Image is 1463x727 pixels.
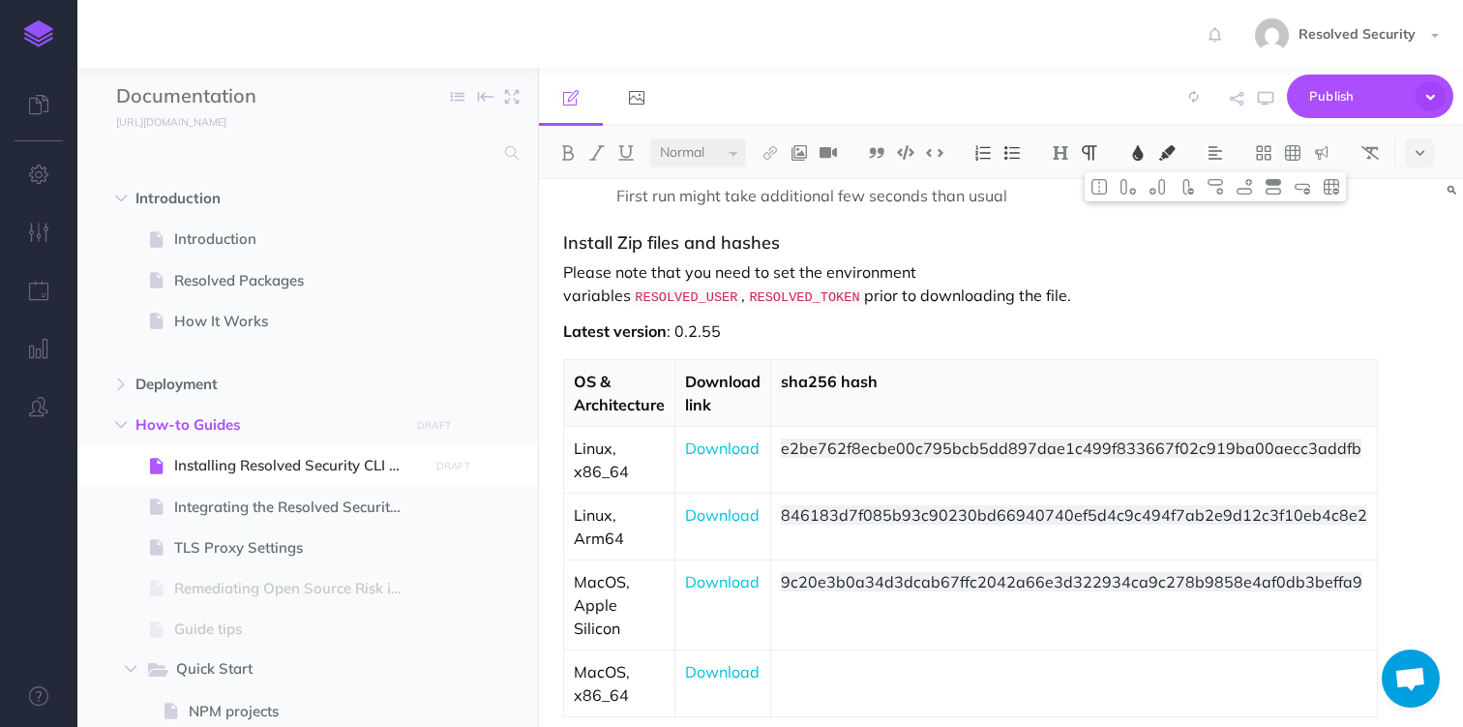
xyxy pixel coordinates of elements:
[563,321,667,341] strong: Latest version
[574,503,665,550] p: Linux, Arm64
[1207,145,1224,161] img: Alignment dropdown menu button
[563,233,1161,253] h3: Install Zip files and hashes
[781,505,1367,525] span: 846183d7f085b93c90230bd66940740ef5d4c9c494f7ab2e9d12c3f10eb4c8e2
[1255,18,1289,52] img: 8b1647bb1cd73c15cae5ed120f1c6fc6.jpg
[436,460,470,472] small: DRAFT
[685,439,760,458] a: Download
[1265,179,1282,195] img: Toggle row header button
[745,288,863,307] code: RESOLVED_TOKEN
[1287,75,1453,118] button: Publish
[116,82,343,111] input: Documentation Name
[1323,179,1340,195] img: Delete table button
[1149,179,1166,195] img: Add column after merge button
[1081,145,1098,161] img: Paragraph button
[1207,179,1224,195] img: Add row before button
[868,145,885,161] img: Blockquote button
[563,260,1161,310] p: Please note that you need to set the environment variables , prior to downloading the file.
[1090,179,1108,195] img: Toggle cell merge button
[1120,179,1137,195] img: Add column Before Merge
[820,145,837,161] img: Add video button
[429,455,477,477] button: DRAFT
[1284,145,1301,161] img: Create table button
[1158,145,1176,161] img: Text background color button
[616,149,1161,210] p: Test with invoking First run might take additional few seconds than usual
[174,269,422,292] span: Resolved Packages
[781,572,1362,591] span: 9c20e3b0a34d3dcab67ffc2042a66e3d322934ca9c278b9858e4af0db3beffa9
[974,145,992,161] img: Ordered list button
[563,319,1161,343] p: : 0.2.55
[1382,650,1440,708] a: Open chat
[897,145,914,160] img: Code block button
[588,145,606,161] img: Italic button
[926,145,943,160] img: Inline code button
[1178,179,1195,195] img: Delete column button
[685,662,760,682] a: Download
[174,536,422,560] span: TLS Proxy Settings
[574,660,665,707] p: MacOS, x86_64
[189,700,422,723] span: NPM projects
[116,115,226,129] small: [URL][DOMAIN_NAME]
[1309,81,1406,111] span: Publish
[781,439,1361,458] span: e2be762f8ecbe00c795bcb5dd897dae1c499f833667f02c919ba00aecc3addfb
[559,145,577,161] img: Bold button
[1129,145,1147,161] img: Text color button
[791,145,808,161] img: Add image button
[24,20,53,47] img: logo-mark.svg
[685,505,760,525] a: Download
[417,419,451,432] small: DRAFT
[1052,145,1069,161] img: Headings dropdown button
[1313,145,1330,161] img: Callout dropdown menu button
[176,657,393,682] span: Quick Start
[685,370,761,416] p: Download link
[685,572,760,591] a: Download
[116,136,493,170] input: Search
[574,370,665,416] p: OS & Architecture
[135,187,398,210] span: Introduction
[574,437,665,483] p: Linux, x86_64
[617,145,635,161] img: Underline button
[1294,179,1311,195] img: Delete row button
[174,496,422,519] span: Integrating the Resolved Security registry
[1236,179,1253,195] img: Add row after button
[574,570,665,640] p: MacOS, Apple Silicon
[174,454,422,477] span: Installing Resolved Security CLI Application
[174,618,422,641] span: Guide tips
[1003,145,1021,161] img: Unordered list button
[781,370,1367,393] p: sha256 hash
[135,373,398,396] span: Deployment
[135,413,398,437] span: How-to Guides
[631,288,741,307] code: RESOLVED_USER
[174,577,422,600] span: Remediating Open Source Risk in NPM Projects
[174,227,422,251] span: Introduction
[1361,145,1379,161] img: Clear styles button
[761,145,779,161] img: Link button
[410,414,459,437] button: DRAFT
[174,310,422,333] span: How It Works
[1289,25,1425,43] span: Resolved Security
[77,111,246,131] a: [URL][DOMAIN_NAME]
